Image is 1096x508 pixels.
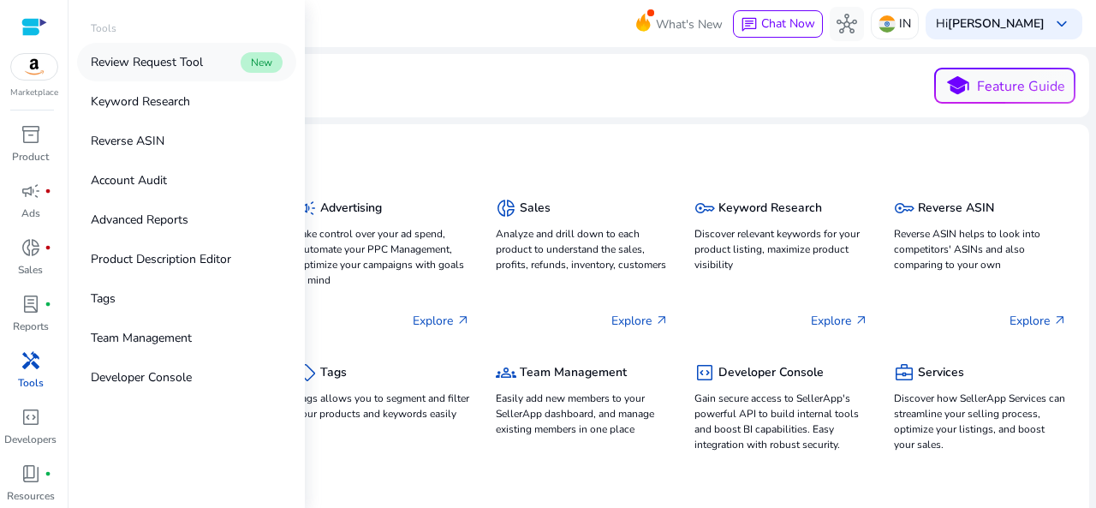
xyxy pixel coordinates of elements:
span: business_center [894,362,914,383]
p: Sales [18,262,43,278]
b: [PERSON_NAME] [948,15,1045,32]
span: key [894,198,914,218]
h5: Tags [320,366,347,380]
span: code_blocks [694,362,715,383]
p: Developer Console [91,368,192,386]
p: Reports [13,319,49,334]
p: Review Request Tool [91,53,203,71]
h5: Sales [520,201,551,216]
h5: Services [918,366,964,380]
span: lab_profile [21,294,41,314]
p: Tags allows you to segment and filter your products and keywords easily [296,391,469,421]
span: sell [296,362,317,383]
p: Tools [91,21,116,36]
span: fiber_manual_record [45,244,51,251]
button: chatChat Now [733,10,823,38]
button: schoolFeature Guide [934,68,1075,104]
img: in.svg [879,15,896,33]
h5: Reverse ASIN [918,201,994,216]
p: Analyze and drill down to each product to understand the sales, profits, refunds, inventory, cust... [496,226,669,272]
p: Tags [91,290,116,308]
p: Explore [811,312,868,330]
span: fiber_manual_record [45,188,51,194]
span: Chat Now [761,15,815,32]
span: handyman [21,350,41,371]
h5: Advertising [320,201,382,216]
p: Discover relevant keywords for your product listing, maximize product visibility [694,226,867,272]
p: Explore [611,312,669,330]
p: Marketplace [10,87,58,99]
p: Product Description Editor [91,250,231,268]
span: What's New [656,9,723,39]
p: Developers [4,432,57,447]
h5: Team Management [520,366,627,380]
span: fiber_manual_record [45,301,51,308]
img: amazon.svg [11,54,57,80]
h5: Developer Console [718,366,824,380]
p: Discover how SellerApp Services can streamline your selling process, optimize your listings, and ... [894,391,1067,452]
p: Tools [18,375,44,391]
span: book_4 [21,463,41,484]
p: Explore [1010,312,1067,330]
p: Hi [936,18,1045,30]
span: key [694,198,715,218]
p: Explore [413,312,470,330]
p: Take control over your ad spend, Automate your PPC Management, Optimize your campaigns with goals... [296,226,469,288]
span: arrow_outward [855,314,868,327]
p: Account Audit [91,171,167,189]
p: Easily add new members to your SellerApp dashboard, and manage existing members in one place [496,391,669,437]
p: Ads [21,206,40,221]
span: donut_small [21,237,41,258]
p: Product [12,149,49,164]
span: fiber_manual_record [45,470,51,477]
p: Reverse ASIN [91,132,164,150]
span: arrow_outward [456,314,470,327]
span: inventory_2 [21,124,41,145]
span: arrow_outward [1053,314,1067,327]
p: Resources [7,488,55,504]
p: Gain secure access to SellerApp's powerful API to build internal tools and boost BI capabilities.... [694,391,867,452]
span: donut_small [496,198,516,218]
button: hub [830,7,864,41]
span: campaign [296,198,317,218]
p: Reverse ASIN helps to look into competitors' ASINs and also comparing to your own [894,226,1067,272]
h5: Keyword Research [718,201,822,216]
span: groups [496,362,516,383]
span: code_blocks [21,407,41,427]
p: Keyword Research [91,93,190,111]
span: New [241,52,283,73]
span: hub [837,14,857,34]
p: Advanced Reports [91,211,188,229]
p: IN [899,9,911,39]
p: Team Management [91,329,192,347]
span: arrow_outward [655,314,669,327]
span: keyboard_arrow_down [1051,14,1072,34]
span: campaign [21,181,41,201]
p: Feature Guide [977,76,1065,97]
span: school [945,74,970,99]
span: chat [741,16,758,33]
